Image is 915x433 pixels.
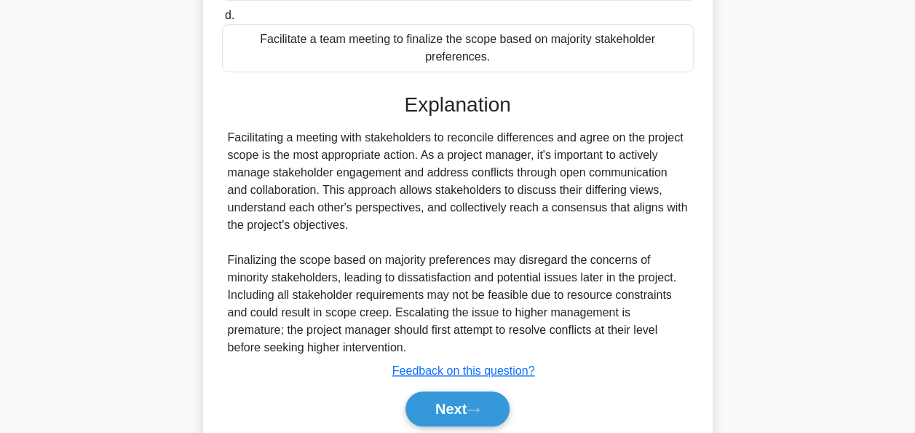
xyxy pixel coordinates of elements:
[405,391,510,426] button: Next
[228,129,688,356] div: Facilitating a meeting with stakeholders to reconcile differences and agree on the project scope ...
[392,364,535,377] a: Feedback on this question?
[225,9,234,21] span: d.
[231,93,685,117] h3: Explanation
[222,24,694,72] div: Facilitate a team meeting to finalize the scope based on majority stakeholder preferences.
